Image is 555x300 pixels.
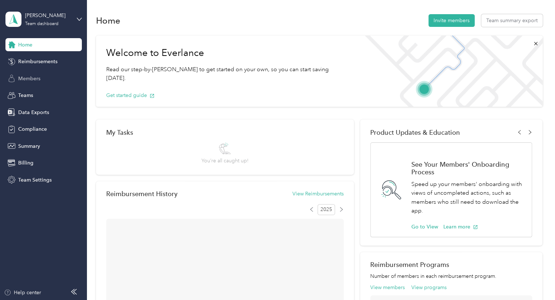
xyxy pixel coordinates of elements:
[25,22,59,26] div: Team dashboard
[106,129,344,136] div: My Tasks
[106,92,155,99] button: Get started guide
[106,190,177,198] h2: Reimbursement History
[18,75,40,82] span: Members
[318,204,335,215] span: 2025
[514,259,555,300] iframe: Everlance-gr Chat Button Frame
[96,17,120,24] h1: Home
[428,14,475,27] button: Invite members
[358,36,542,107] img: Welcome to everlance
[18,125,47,133] span: Compliance
[370,272,532,280] p: Number of members in each reimbursement program.
[25,12,71,19] div: [PERSON_NAME]
[18,41,32,49] span: Home
[106,65,348,83] p: Read our step-by-[PERSON_NAME] to get started on your own, so you can start saving [DATE].
[18,142,40,150] span: Summary
[292,190,344,198] button: View Reimbursements
[18,58,57,65] span: Reimbursements
[201,157,248,165] span: You’re all caught up!
[106,47,348,59] h1: Welcome to Everlance
[481,14,543,27] button: Team summary export
[411,284,447,291] button: View programs
[370,284,405,291] button: View members
[18,159,33,167] span: Billing
[411,180,524,215] p: Speed up your members' onboarding with views of uncompleted actions, such as members who still ne...
[411,161,524,176] h1: See Your Members' Onboarding Process
[18,109,49,116] span: Data Exports
[443,223,478,231] button: Learn more
[370,261,532,268] h2: Reimbursement Programs
[18,92,33,99] span: Teams
[4,289,41,296] button: Help center
[18,176,52,184] span: Team Settings
[411,223,438,231] button: Go to View
[370,129,460,136] span: Product Updates & Education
